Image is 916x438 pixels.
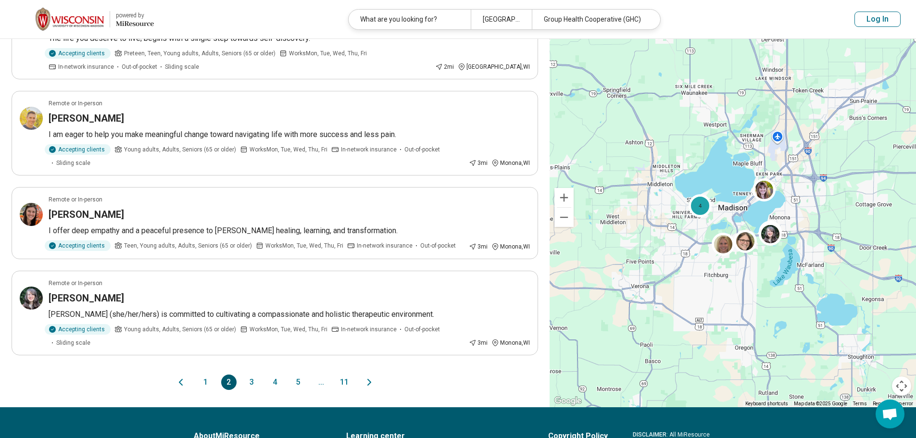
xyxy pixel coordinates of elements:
[469,242,488,251] div: 3 mi
[56,338,90,347] span: Sliding scale
[876,400,904,428] div: Open chat
[15,8,154,31] a: University of Wisconsin-Madisonpowered by
[45,324,111,335] div: Accepting clients
[49,195,102,204] p: Remote or In-person
[458,63,530,71] div: [GEOGRAPHIC_DATA] , WI
[404,145,440,154] span: Out-of-pocket
[404,325,440,334] span: Out-of-pocket
[357,241,413,250] span: In-network insurance
[491,242,530,251] div: Monona , WI
[314,375,329,390] span: ...
[633,431,666,438] span: DISCLAIMER
[49,99,102,108] p: Remote or In-person
[341,145,397,154] span: In-network insurance
[491,159,530,167] div: Monona , WI
[124,49,276,58] span: Preteen, Teen, Young adults, Adults, Seniors (65 or older)
[435,63,454,71] div: 2 mi
[290,375,306,390] button: 5
[532,10,654,29] div: Group Health Cooperative (GHC)
[58,63,114,71] span: In-network insurance
[491,338,530,347] div: Monona , WI
[364,375,375,390] button: Next page
[341,325,397,334] span: In-network insurance
[892,376,911,396] button: Map camera controls
[337,375,352,390] button: 11
[116,11,154,20] div: powered by
[49,291,124,305] h3: [PERSON_NAME]
[250,145,327,154] span: Works Mon, Tue, Wed, Thu, Fri
[49,208,124,221] h3: [PERSON_NAME]
[36,8,104,31] img: University of Wisconsin-Madison
[267,375,283,390] button: 4
[45,144,111,155] div: Accepting clients
[124,241,252,250] span: Teen, Young adults, Adults, Seniors (65 or older)
[45,48,111,59] div: Accepting clients
[469,159,488,167] div: 3 mi
[122,63,157,71] span: Out-of-pocket
[745,400,788,407] button: Keyboard shortcuts
[49,112,124,125] h3: [PERSON_NAME]
[289,49,367,58] span: Works Mon, Tue, Wed, Thu, Fri
[49,225,530,237] p: I offer deep empathy and a peaceful presence to [PERSON_NAME] healing, learning, and transformation.
[49,309,530,320] p: [PERSON_NAME] (she/her/hers) is committed to cultivating a compassionate and holistic therapeutic...
[124,325,236,334] span: Young adults, Adults, Seniors (65 or older)
[469,338,488,347] div: 3 mi
[124,145,236,154] span: Young adults, Adults, Seniors (65 or older)
[49,129,530,140] p: I am eager to help you make meaningful change toward navigating life with more success and less p...
[552,395,584,407] a: Open this area in Google Maps (opens a new window)
[221,375,237,390] button: 2
[165,63,199,71] span: Sliding scale
[554,188,574,207] button: Zoom in
[244,375,260,390] button: 3
[349,10,471,29] div: What are you looking for?
[250,325,327,334] span: Works Mon, Tue, Wed, Thu, Fri
[49,279,102,288] p: Remote or In-person
[794,401,847,406] span: Map data ©2025 Google
[853,401,867,406] a: Terms (opens in new tab)
[56,159,90,167] span: Sliding scale
[45,240,111,251] div: Accepting clients
[175,375,187,390] button: Previous page
[854,12,901,27] button: Log In
[873,401,913,406] a: Report a map error
[420,241,456,250] span: Out-of-pocket
[471,10,532,29] div: [GEOGRAPHIC_DATA], [GEOGRAPHIC_DATA]
[552,395,584,407] img: Google
[265,241,343,250] span: Works Mon, Tue, Wed, Thu, Fri
[689,194,712,217] div: 4
[198,375,213,390] button: 1
[554,208,574,227] button: Zoom out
